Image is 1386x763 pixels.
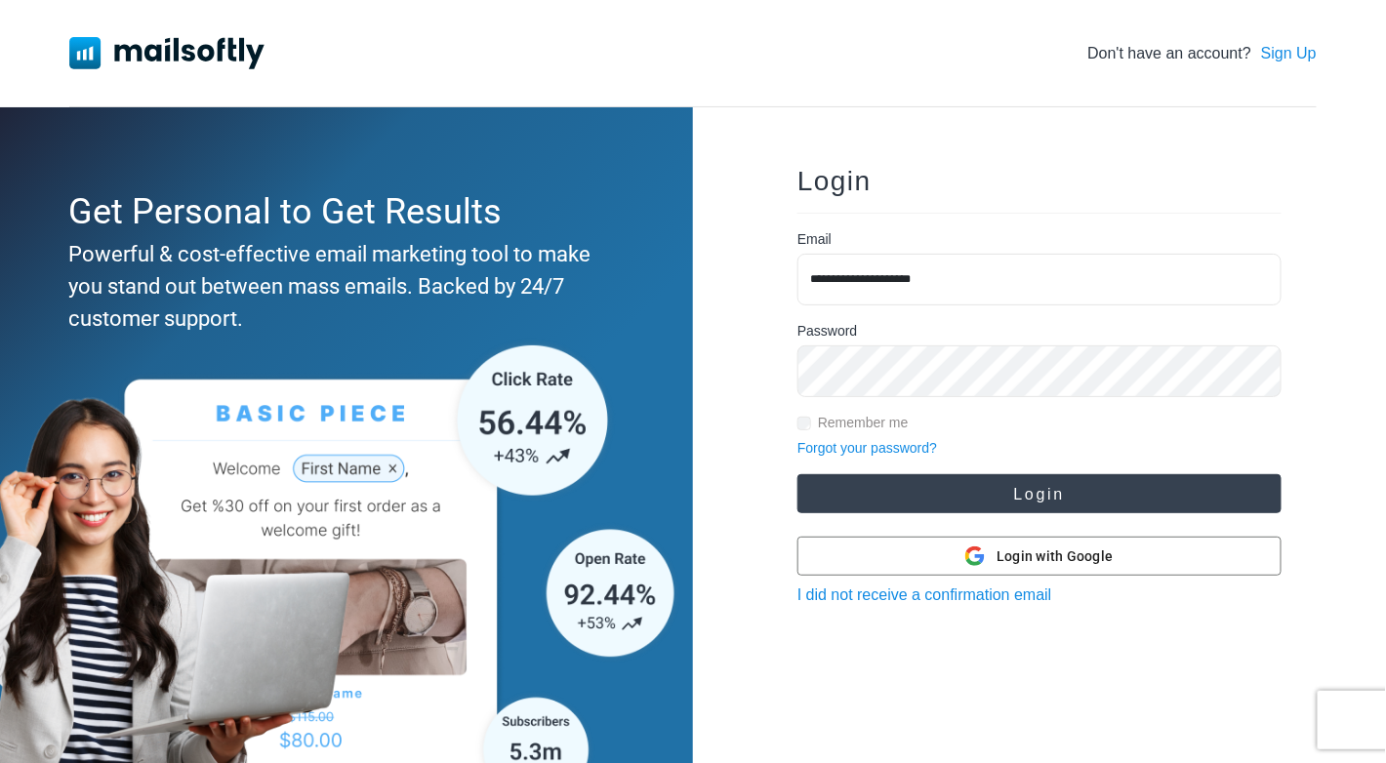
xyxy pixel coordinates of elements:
label: Remember me [818,413,909,433]
button: Login with Google [797,537,1282,576]
span: Login with Google [997,546,1113,567]
div: Get Personal to Get Results [68,185,615,238]
div: Powerful & cost-effective email marketing tool to make you stand out between mass emails. Backed ... [68,238,615,335]
label: Password [797,321,857,341]
span: Login [797,166,872,196]
a: Forgot your password? [797,440,937,456]
label: Email [797,229,832,250]
a: I did not receive a confirmation email [797,586,1052,603]
button: Login [797,474,1282,513]
img: Mailsoftly [69,37,265,68]
div: Don't have an account? [1087,42,1317,65]
a: Sign Up [1261,42,1317,65]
